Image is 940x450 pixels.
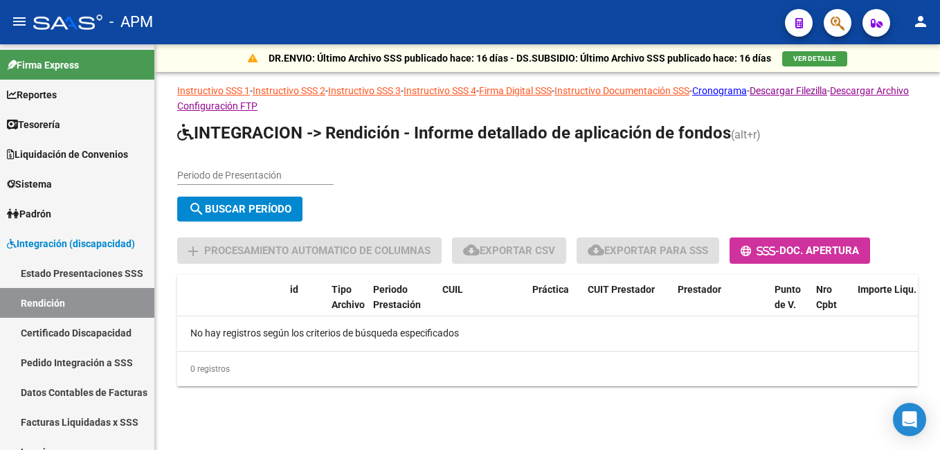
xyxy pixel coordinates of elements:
[185,243,201,260] mat-icon: add
[588,244,708,257] span: Exportar para SSS
[463,244,555,257] span: Exportar CSV
[452,237,566,263] button: Exportar CSV
[582,275,672,336] datatable-header-cell: CUIT Prestador
[741,245,779,258] span: -
[373,284,421,311] span: Periodo Prestación
[11,13,28,30] mat-icon: menu
[188,203,291,215] span: Buscar Período
[730,237,870,263] button: -Doc. Apertura
[368,275,437,336] datatable-header-cell: Periodo Prestación
[177,197,302,222] button: Buscar Período
[852,275,928,336] datatable-header-cell: Importe Liqu.
[326,275,368,336] datatable-header-cell: Tipo Archivo
[479,85,552,96] a: Firma Digital SSS
[269,51,771,66] p: DR.ENVIO: Último Archivo SSS publicado hace: 16 días - DS.SUBSIDIO: Último Archivo SSS publicado ...
[109,7,153,37] span: - APM
[442,284,463,295] span: CUIL
[404,85,476,96] a: Instructivo SSS 4
[811,275,852,336] datatable-header-cell: Nro Cpbt
[7,177,52,192] span: Sistema
[779,245,859,258] span: Doc. Apertura
[177,352,918,386] div: 0 registros
[7,57,79,73] span: Firma Express
[253,85,325,96] a: Instructivo SSS 2
[177,316,918,351] div: No hay registros según los criterios de búsqueda especificados
[588,284,655,295] span: CUIT Prestador
[858,284,916,295] span: Importe Liqu.
[7,117,60,132] span: Tesorería
[769,275,811,336] datatable-header-cell: Punto de V.
[328,85,401,96] a: Instructivo SSS 3
[332,284,365,311] span: Tipo Archivo
[775,284,801,311] span: Punto de V.
[793,55,836,62] span: VER DETALLE
[177,237,442,263] button: Procesamiento automatico de columnas
[177,85,250,96] a: Instructivo SSS 1
[284,275,326,336] datatable-header-cell: id
[672,275,769,336] datatable-header-cell: Prestador
[177,123,731,143] span: INTEGRACION -> Rendición - Informe detallado de aplicación de fondos
[816,284,837,311] span: Nro Cpbt
[204,245,431,258] span: Procesamiento automatico de columnas
[532,284,569,295] span: Práctica
[782,51,847,66] button: VER DETALLE
[678,284,721,295] span: Prestador
[750,85,827,96] a: Descargar Filezilla
[437,275,527,336] datatable-header-cell: CUIL
[7,147,128,162] span: Liquidación de Convenios
[7,87,57,102] span: Reportes
[731,128,761,141] span: (alt+r)
[7,206,51,222] span: Padrón
[463,242,480,258] mat-icon: cloud_download
[188,201,205,217] mat-icon: search
[290,284,298,295] span: id
[7,236,135,251] span: Integración (discapacidad)
[588,242,604,258] mat-icon: cloud_download
[554,85,689,96] a: Instructivo Documentación SSS
[692,85,747,96] a: Cronograma
[177,83,918,114] p: - - - - - - - -
[527,275,582,336] datatable-header-cell: Práctica
[912,13,929,30] mat-icon: person
[577,237,719,263] button: Exportar para SSS
[893,403,926,436] div: Open Intercom Messenger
